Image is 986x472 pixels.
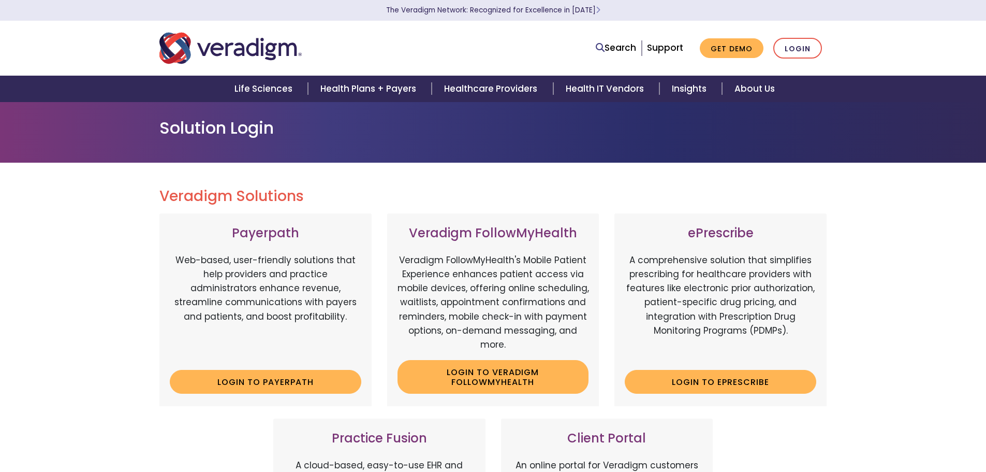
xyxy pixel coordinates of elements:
[398,360,589,394] a: Login to Veradigm FollowMyHealth
[659,76,722,102] a: Insights
[398,253,589,352] p: Veradigm FollowMyHealth's Mobile Patient Experience enhances patient access via mobile devices, o...
[308,76,432,102] a: Health Plans + Payers
[170,370,361,394] a: Login to Payerpath
[625,370,816,394] a: Login to ePrescribe
[722,76,787,102] a: About Us
[596,5,600,15] span: Learn More
[159,31,302,65] img: Veradigm logo
[511,431,703,446] h3: Client Portal
[398,226,589,241] h3: Veradigm FollowMyHealth
[553,76,659,102] a: Health IT Vendors
[700,38,763,59] a: Get Demo
[596,41,636,55] a: Search
[159,188,827,205] h2: Veradigm Solutions
[222,76,308,102] a: Life Sciences
[386,5,600,15] a: The Veradigm Network: Recognized for Excellence in [DATE]Learn More
[159,118,827,138] h1: Solution Login
[625,226,816,241] h3: ePrescribe
[773,38,822,59] a: Login
[170,253,361,362] p: Web-based, user-friendly solutions that help providers and practice administrators enhance revenu...
[647,41,683,54] a: Support
[170,226,361,241] h3: Payerpath
[625,253,816,362] p: A comprehensive solution that simplifies prescribing for healthcare providers with features like ...
[432,76,553,102] a: Healthcare Providers
[284,431,475,446] h3: Practice Fusion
